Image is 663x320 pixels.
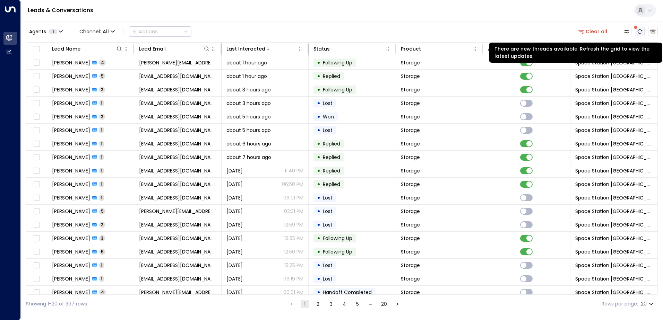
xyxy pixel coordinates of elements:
[575,154,653,161] span: Space Station Doncaster
[283,194,303,201] p: 06:01 PM
[314,300,322,308] button: Go to page 2
[32,153,41,162] span: Toggle select row
[401,113,420,120] span: Storage
[323,275,333,282] span: Lost
[575,86,653,93] span: Space Station Doncaster
[317,138,320,150] div: •
[99,222,105,228] span: 2
[52,289,90,296] span: Andy Flynn
[317,70,320,82] div: •
[99,154,104,160] span: 1
[323,167,340,174] span: Replied
[52,275,90,282] span: Sean Philip
[575,235,653,242] span: Space Station Doncaster
[323,127,333,134] span: Lost
[323,86,352,93] span: Following Up
[139,262,216,269] span: phcauch@yahoo.com
[317,165,320,177] div: •
[575,248,653,255] span: Space Station Doncaster
[401,154,420,161] span: Storage
[226,127,271,134] span: about 5 hours ago
[52,221,90,228] span: Tina Leonard
[139,127,216,134] span: janine0289@hotmail.co.uk
[323,59,352,66] span: Following Up
[139,45,166,53] div: Lead Email
[401,73,420,80] span: Storage
[313,45,330,53] div: Status
[52,235,90,242] span: Jackie Taylor
[52,86,90,93] span: Michael Simpson
[327,300,335,308] button: Go to page 3
[99,208,105,214] span: 5
[340,300,348,308] button: Go to page 4
[602,300,638,308] label: Rows per page:
[139,59,216,66] span: georgina_dowling@hotmail.co.uk
[575,194,653,201] span: Space Station Doncaster
[575,221,653,228] span: Space Station Doncaster
[32,275,41,283] span: Toggle select row
[575,262,653,269] span: Space Station Doncaster
[401,275,420,282] span: Storage
[401,248,420,255] span: Storage
[287,300,402,308] nav: pagination navigation
[401,181,420,188] span: Storage
[285,167,303,174] p: 11:40 PM
[575,208,653,215] span: Space Station Doncaster
[226,140,271,147] span: about 6 hours ago
[317,111,320,123] div: •
[139,275,216,282] span: seanweedon@icloud.co.uk
[323,154,340,161] span: Replied
[401,140,420,147] span: Storage
[29,29,46,34] span: Agents
[323,248,352,255] span: Following Up
[226,59,267,66] span: about 1 hour ago
[648,27,658,36] button: Archived Leads
[52,113,90,120] span: Ruby Jackson
[323,235,352,242] span: Following Up
[575,127,653,134] span: Space Station Doncaster
[32,248,41,256] span: Toggle select row
[52,127,90,134] span: Janine Dernie
[575,289,653,296] span: Space Station Doncaster
[139,248,216,255] span: liamharrington58@yahoo.com
[32,99,41,108] span: Toggle select row
[52,45,123,53] div: Lead Name
[52,181,90,188] span: Caroline Moore
[401,86,420,93] span: Storage
[283,289,303,296] p: 06:01 PM
[32,207,41,216] span: Toggle select row
[401,289,420,296] span: Storage
[282,181,303,188] p: 06:50 PM
[317,57,320,69] div: •
[401,208,420,215] span: Storage
[129,26,191,37] button: Actions
[284,221,303,228] p: 12:59 PM
[323,100,333,107] span: Lost
[401,59,420,66] span: Storage
[139,73,216,80] span: tashamyrie10@gmail.com
[139,86,216,93] span: mikeasimpson2000@gmail.com
[317,259,320,271] div: •
[226,181,243,188] span: Yesterday
[32,288,41,297] span: Toggle select row
[52,100,90,107] span: Garrett Buckley
[317,124,320,136] div: •
[401,45,472,53] div: Product
[226,167,243,174] span: Yesterday
[226,100,271,107] span: about 3 hours ago
[284,208,303,215] p: 02:31 PM
[353,300,362,308] button: Go to page 5
[226,194,243,201] span: Yesterday
[393,300,402,308] button: Go to next page
[301,300,309,308] button: page 1
[77,27,118,36] span: Channel:
[139,100,216,107] span: gazbuckley96@hotmail.co.uk
[32,59,41,67] span: Toggle select row
[99,127,104,133] span: 1
[380,300,388,308] button: Go to page 20
[226,73,267,80] span: about 1 hour ago
[284,248,303,255] p: 12:50 PM
[323,140,340,147] span: Replied
[226,262,243,269] span: Yesterday
[139,113,216,120] span: rubyjax05@gmail.com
